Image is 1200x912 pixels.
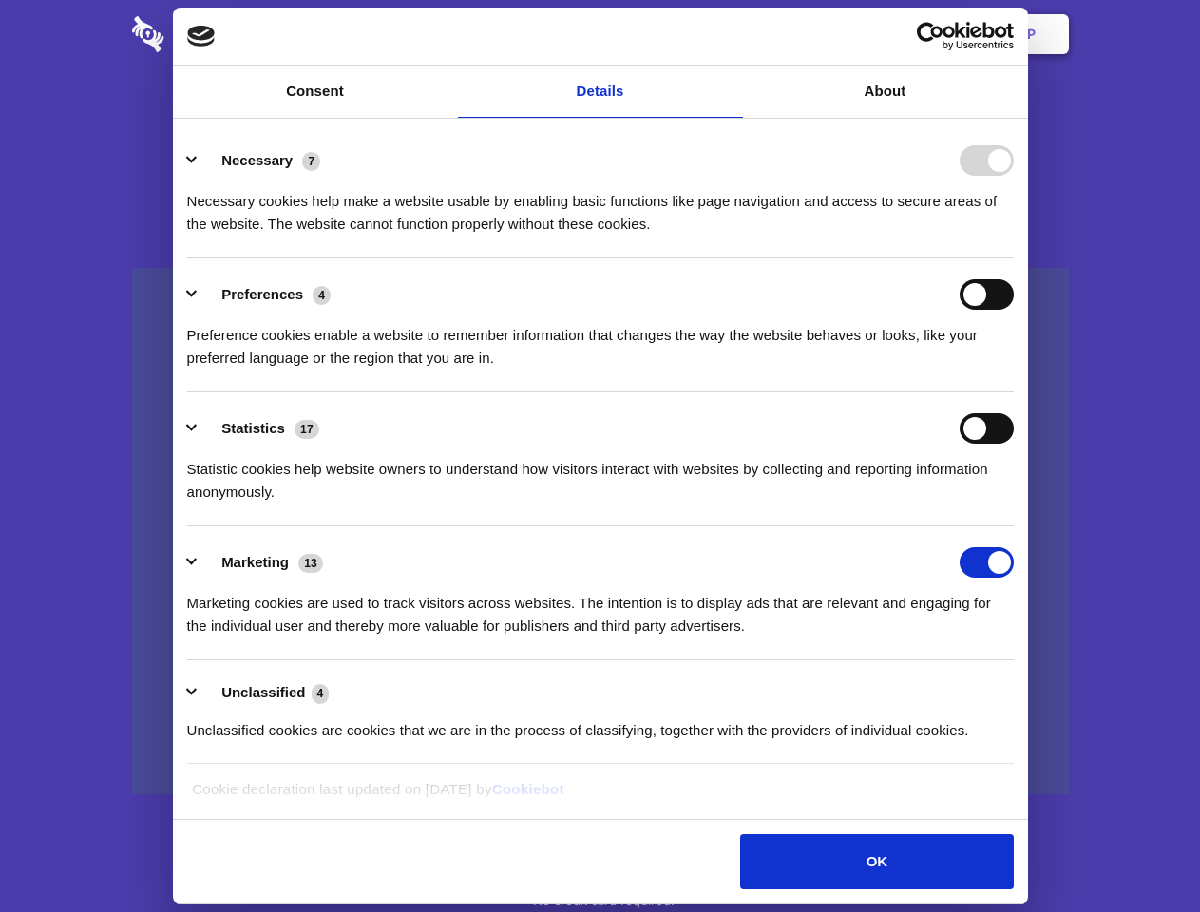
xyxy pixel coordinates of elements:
a: Contact [771,5,858,64]
div: Preference cookies enable a website to remember information that changes the way the website beha... [187,310,1014,370]
div: Cookie declaration last updated on [DATE] by [178,778,1022,815]
a: Cookiebot [492,781,564,797]
span: 17 [295,420,319,439]
a: Details [458,66,743,118]
span: 13 [298,554,323,573]
div: Statistic cookies help website owners to understand how visitors interact with websites by collec... [187,444,1014,503]
label: Statistics [221,420,285,436]
button: Statistics (17) [187,413,332,444]
button: OK [740,834,1013,889]
span: 4 [313,286,331,305]
a: Wistia video thumbnail [132,268,1069,795]
img: logo [187,26,216,47]
span: 4 [312,684,330,703]
button: Marketing (13) [187,547,335,578]
div: Unclassified cookies are cookies that we are in the process of classifying, together with the pro... [187,705,1014,742]
label: Preferences [221,286,303,302]
div: Necessary cookies help make a website usable by enabling basic functions like page navigation and... [187,176,1014,236]
h1: Eliminate Slack Data Loss. [132,85,1069,154]
a: Consent [173,66,458,118]
img: logo-wordmark-white-trans-d4663122ce5f474addd5e946df7df03e33cb6a1c49d2221995e7729f52c070b2.svg [132,16,295,52]
label: Marketing [221,554,289,570]
a: About [743,66,1028,118]
h4: Auto-redaction of sensitive data, encrypted data sharing and self-destructing private chats. Shar... [132,173,1069,236]
label: Necessary [221,152,293,168]
iframe: Drift Widget Chat Controller [1105,817,1177,889]
div: Marketing cookies are used to track visitors across websites. The intention is to display ads tha... [187,578,1014,637]
button: Unclassified (4) [187,681,341,705]
button: Preferences (4) [187,279,343,310]
a: Login [862,5,944,64]
a: Usercentrics Cookiebot - opens in a new window [848,22,1014,50]
button: Necessary (7) [187,145,333,176]
span: 7 [302,152,320,171]
a: Pricing [558,5,640,64]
